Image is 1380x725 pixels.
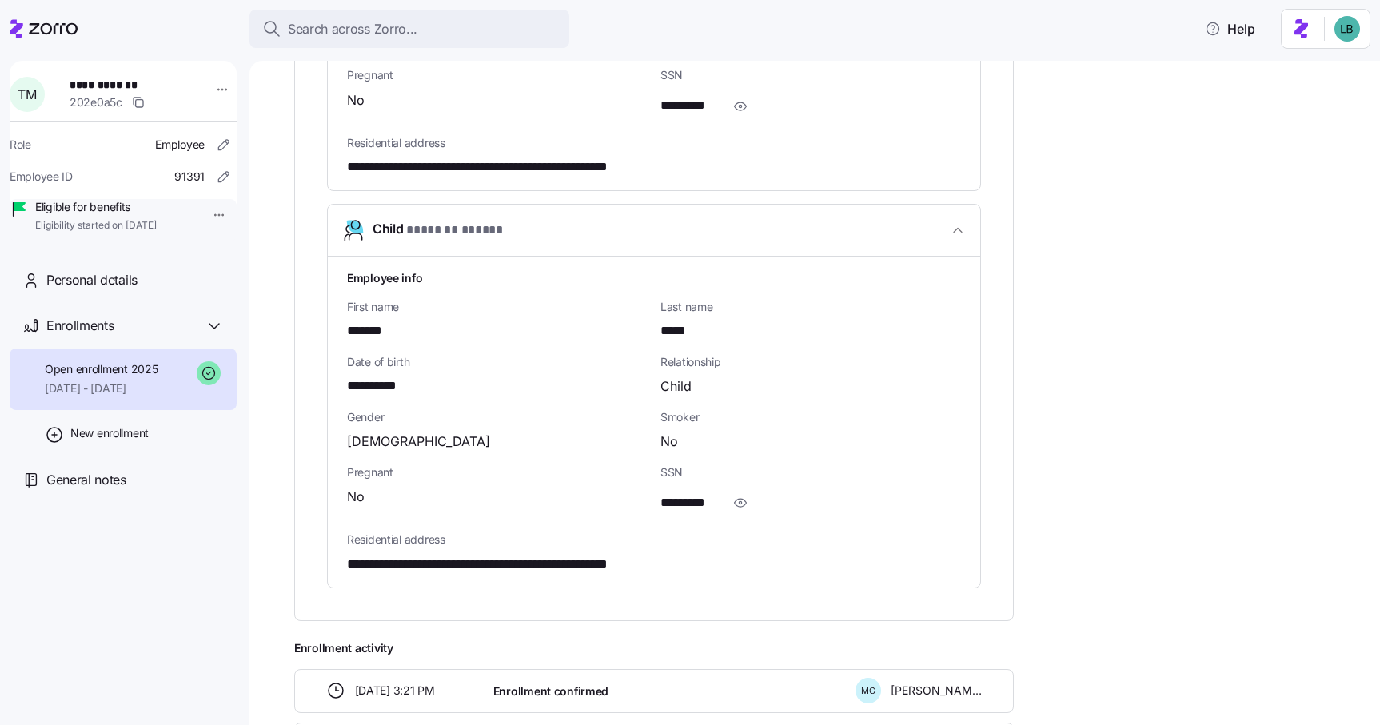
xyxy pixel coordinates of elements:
[660,432,678,452] span: No
[18,88,36,101] span: T M
[660,67,961,83] span: SSN
[347,487,365,507] span: No
[347,135,961,151] span: Residential address
[493,683,608,699] span: Enrollment confirmed
[347,269,961,286] h1: Employee info
[347,409,648,425] span: Gender
[35,219,157,233] span: Eligibility started on [DATE]
[355,683,435,699] span: [DATE] 3:21 PM
[45,380,158,396] span: [DATE] - [DATE]
[294,640,1014,656] span: Enrollment activity
[1205,19,1255,38] span: Help
[10,169,73,185] span: Employee ID
[347,464,648,480] span: Pregnant
[347,432,490,452] span: [DEMOGRAPHIC_DATA]
[1192,13,1268,45] button: Help
[660,354,961,370] span: Relationship
[347,354,648,370] span: Date of birth
[70,425,149,441] span: New enrollment
[347,90,365,110] span: No
[891,683,982,699] span: [PERSON_NAME]
[347,67,648,83] span: Pregnant
[10,137,31,153] span: Role
[45,361,158,377] span: Open enrollment 2025
[660,409,961,425] span: Smoker
[174,169,205,185] span: 91391
[46,470,126,490] span: General notes
[35,199,157,215] span: Eligible for benefits
[46,270,138,290] span: Personal details
[249,10,569,48] button: Search across Zorro...
[347,532,961,548] span: Residential address
[373,219,512,241] span: Child
[1334,16,1360,42] img: 55738f7c4ee29e912ff6c7eae6e0401b
[347,299,648,315] span: First name
[70,94,122,110] span: 202e0a5c
[861,687,875,695] span: M G
[660,299,961,315] span: Last name
[46,316,114,336] span: Enrollments
[155,137,205,153] span: Employee
[288,19,417,39] span: Search across Zorro...
[660,464,961,480] span: SSN
[660,376,692,396] span: Child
